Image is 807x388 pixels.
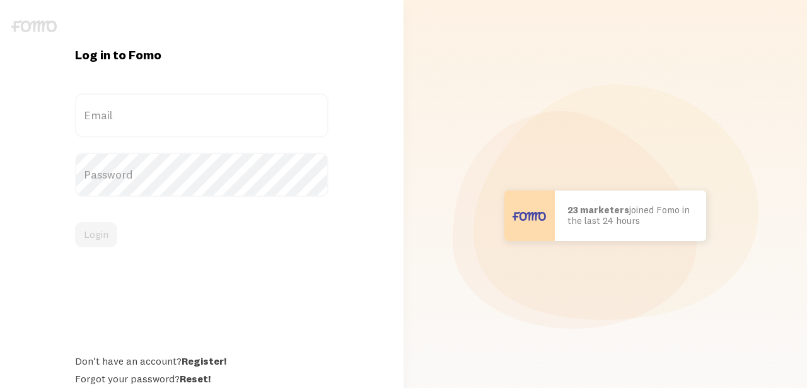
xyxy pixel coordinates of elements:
[75,355,329,367] div: Don't have an account?
[75,93,329,138] label: Email
[182,355,226,367] a: Register!
[75,47,329,63] h1: Log in to Fomo
[504,191,555,241] img: User avatar
[567,204,629,216] b: 23 marketers
[567,205,694,226] p: joined Fomo in the last 24 hours
[75,153,329,197] label: Password
[75,372,329,385] div: Forgot your password?
[11,20,57,32] img: fomo-logo-gray-b99e0e8ada9f9040e2984d0d95b3b12da0074ffd48d1e5cb62ac37fc77b0b268.svg
[180,372,211,385] a: Reset!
